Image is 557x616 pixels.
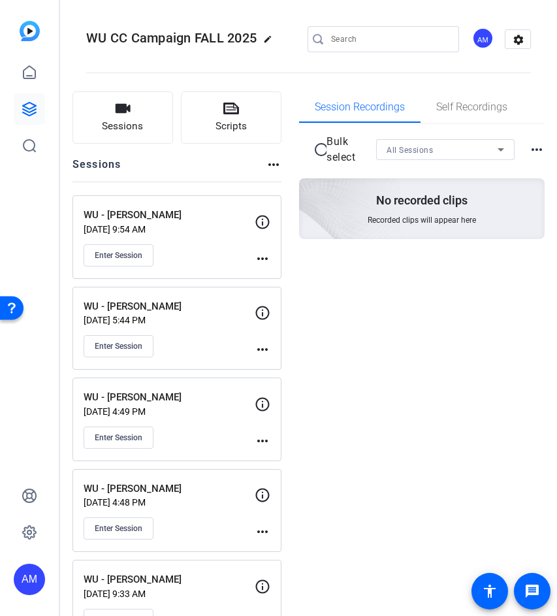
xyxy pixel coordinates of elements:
p: [DATE] 9:33 AM [84,589,255,599]
span: Sessions [102,119,143,134]
p: [DATE] 5:44 PM [84,315,255,325]
p: WU - [PERSON_NAME] [84,572,263,587]
p: WU - [PERSON_NAME] [84,299,263,314]
span: Recorded clips will appear here [368,215,476,225]
img: blue-gradient.svg [20,21,40,41]
span: All Sessions [387,146,433,155]
mat-icon: more_horiz [255,433,270,449]
span: Session Recordings [315,102,405,112]
button: Scripts [181,91,281,144]
mat-icon: more_horiz [255,342,270,357]
button: Enter Session [84,244,153,267]
mat-icon: settings [505,30,532,50]
div: AM [14,564,45,595]
p: [DATE] 9:54 AM [84,224,255,235]
p: [DATE] 4:49 PM [84,406,255,417]
button: Sessions [72,91,173,144]
input: Search [331,31,449,47]
mat-icon: edit [263,35,279,50]
span: Enter Session [95,250,142,261]
p: WU - [PERSON_NAME] [84,481,263,496]
p: WU - [PERSON_NAME] [84,390,263,405]
mat-icon: more_horiz [529,142,545,157]
button: Enter Session [84,427,153,449]
mat-icon: accessibility [482,583,498,599]
mat-icon: message [524,583,540,599]
h2: Sessions [72,157,121,182]
mat-icon: more_horiz [266,157,281,172]
button: Enter Session [84,517,153,540]
span: Enter Session [95,432,142,443]
span: Self Recordings [436,102,507,112]
mat-icon: radio_button_unchecked [313,142,326,157]
p: WU - [PERSON_NAME] [84,208,263,223]
span: Scripts [215,119,247,134]
button: Enter Session [84,335,153,357]
span: Enter Session [95,523,142,534]
span: Enter Session [95,341,142,351]
p: [DATE] 4:48 PM [84,497,255,508]
p: Bulk select [326,134,362,165]
mat-icon: more_horiz [255,251,270,267]
div: AM [472,27,494,49]
p: No recorded clips [376,193,468,208]
ngx-avatar: Andrea Morningstar [472,27,495,50]
mat-icon: more_horiz [255,524,270,540]
span: WU CC Campaign FALL 2025 [86,30,257,46]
